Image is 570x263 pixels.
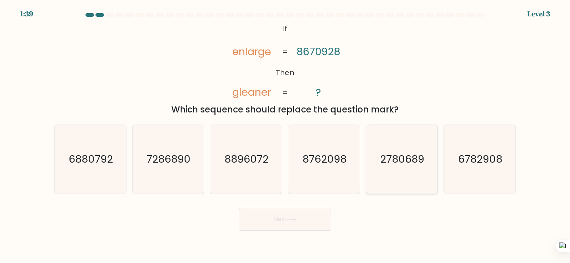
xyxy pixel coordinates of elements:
tspan: Then [276,68,294,78]
text: 2780689 [380,152,425,166]
tspan: = [283,88,287,98]
text: 8896072 [225,152,269,166]
tspan: gleaner [232,85,271,99]
text: 7286890 [147,152,191,166]
div: Which sequence should replace the question mark? [58,103,512,116]
text: 6782908 [458,152,503,166]
tspan: 8670928 [296,44,340,59]
tspan: = [283,47,287,57]
text: 6880792 [69,152,113,166]
text: 8762098 [302,152,347,166]
div: 1:39 [20,9,33,19]
svg: @import url('[URL][DOMAIN_NAME]); [221,21,349,100]
tspan: enlarge [232,44,271,59]
tspan: If [283,23,287,33]
div: Level 3 [527,9,550,19]
tspan: ? [316,85,321,100]
button: Next [239,208,331,231]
